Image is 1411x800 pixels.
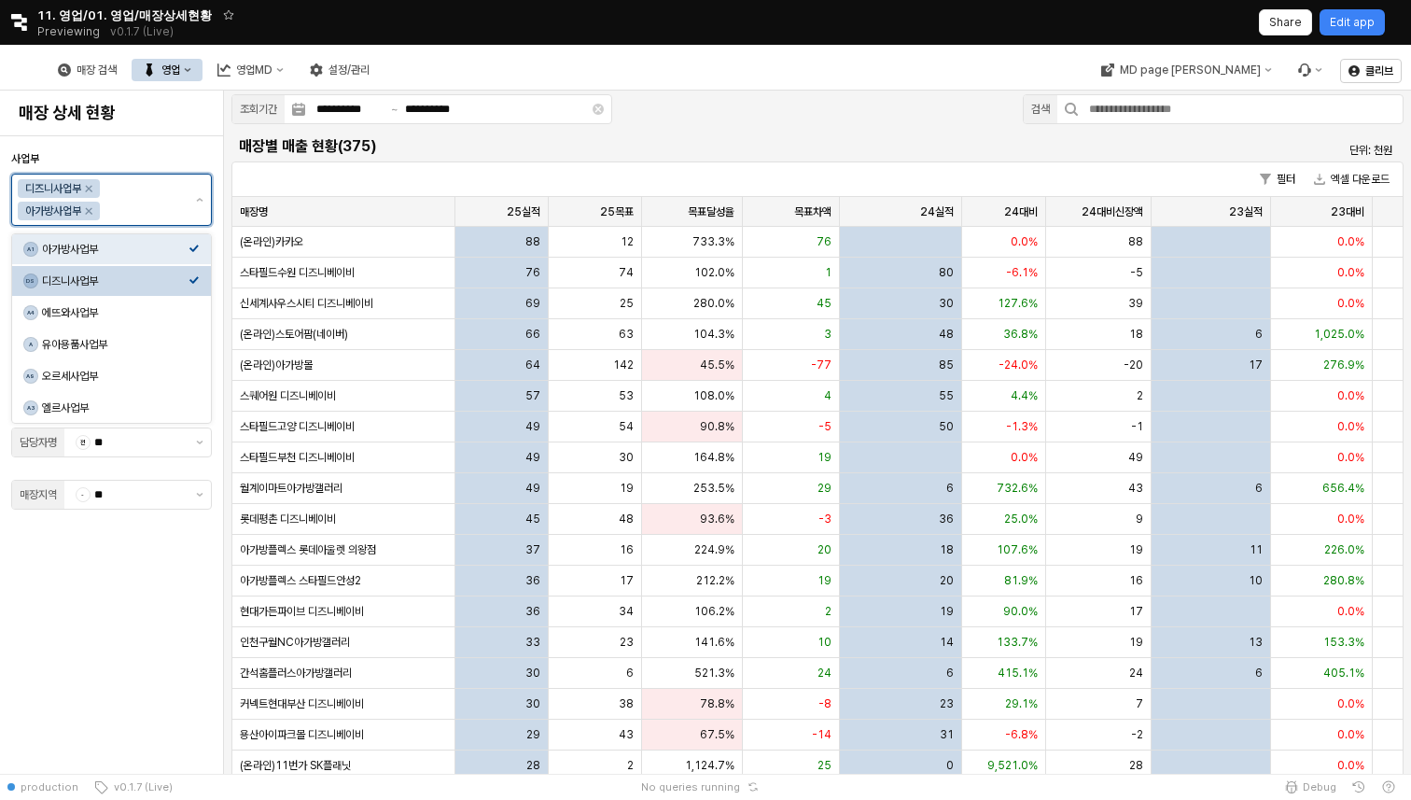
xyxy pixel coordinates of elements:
[525,265,540,280] span: 76
[1337,727,1364,742] span: 0.0%
[1323,573,1364,588] span: 280.8%
[240,296,373,311] span: 신세계사우스시티 디즈니베이비
[526,758,540,773] span: 28
[693,388,734,403] span: 108.0%
[997,542,1038,557] span: 107.6%
[998,296,1038,311] span: 127.6%
[940,635,954,650] span: 14
[818,419,831,434] span: -5
[1229,204,1263,219] span: 23실적
[1337,758,1364,773] span: 0.0%
[1003,327,1038,342] span: 36.8%
[525,358,540,372] span: 64
[940,604,954,619] span: 19
[525,388,540,403] span: 57
[939,358,954,372] span: 85
[1131,727,1143,742] span: -2
[1005,696,1038,711] span: 29.1%
[1137,388,1143,403] span: 2
[600,204,634,219] span: 25목표
[1011,450,1038,465] span: 0.0%
[1323,635,1364,650] span: 153.3%
[1337,388,1364,403] span: 0.0%
[1337,296,1364,311] span: 0.0%
[525,296,540,311] span: 69
[161,63,180,77] div: 영업
[1129,758,1143,773] span: 28
[37,19,184,45] div: Previewing v0.1.7 (Live)
[1129,327,1143,342] span: 18
[1365,63,1393,78] p: 클리브
[700,696,734,711] span: 78.8%
[24,370,37,383] span: A9
[939,419,954,434] span: 50
[24,274,37,288] span: DS
[1303,779,1336,794] span: Debug
[1130,265,1143,280] span: -5
[1306,168,1397,190] button: 엑셀 다운로드
[240,327,348,342] span: (온라인)스토어팜(네이버)
[824,388,831,403] span: 4
[100,19,184,45] button: Releases and History
[37,6,212,24] span: 11. 영업/01. 영업/매장상세현황
[240,100,277,119] div: 조회기간
[1337,234,1364,249] span: 0.0%
[696,573,734,588] span: 212.2%
[240,696,364,711] span: 커넥트현대부산 디즈니베이비
[920,204,954,219] span: 24실적
[240,542,376,557] span: 아가방플렉스 롯데아울렛 의왕점
[328,63,370,77] div: 설정/관리
[620,542,634,557] span: 16
[24,243,37,256] span: A1
[240,234,303,249] span: (온라인)카카오
[240,727,364,742] span: 용산아이파크몰 디즈니베이비
[240,265,355,280] span: 스타필드수원 디즈니베이비
[619,388,634,403] span: 53
[817,542,831,557] span: 20
[24,401,37,414] span: A3
[700,419,734,434] span: 90.8%
[694,666,734,681] span: 521.3%
[1249,358,1263,372] span: 17
[939,512,954,526] span: 36
[240,450,355,465] span: 스타필드부천 디즈니베이비
[620,481,634,496] span: 19
[108,779,173,794] span: v0.1.7 (Live)
[224,91,1411,774] main: App Frame
[1255,481,1263,496] span: 6
[1004,512,1038,526] span: 25.0%
[619,450,634,465] span: 30
[939,327,954,342] span: 48
[1129,542,1143,557] span: 19
[525,604,540,619] span: 36
[1005,727,1038,742] span: -6.8%
[693,296,734,311] span: 280.0%
[525,635,540,650] span: 33
[1322,481,1364,496] span: 656.4%
[1129,666,1143,681] span: 24
[1337,419,1364,434] span: 0.0%
[42,400,189,415] div: 엘르사업부
[1129,604,1143,619] span: 17
[525,234,540,249] span: 88
[1011,234,1038,249] span: 0.0%
[240,666,352,681] span: 간석홈플러스아가방갤러리
[1323,358,1364,372] span: 276.9%
[240,573,361,588] span: 아가방플렉스 스타필드안성2
[817,666,831,681] span: 24
[77,436,90,449] span: 전
[24,306,37,319] span: A4
[619,696,634,711] span: 38
[1003,604,1038,619] span: 90.0%
[824,327,831,342] span: 3
[240,481,342,496] span: 월계이마트아가방갤러리
[1374,774,1404,800] button: Help
[817,450,831,465] span: 19
[525,696,540,711] span: 30
[1136,696,1143,711] span: 7
[189,481,211,509] button: 제안 사항 표시
[817,635,831,650] span: 10
[1330,15,1375,30] p: Edit app
[1344,774,1374,800] button: History
[206,59,295,81] div: 영업MD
